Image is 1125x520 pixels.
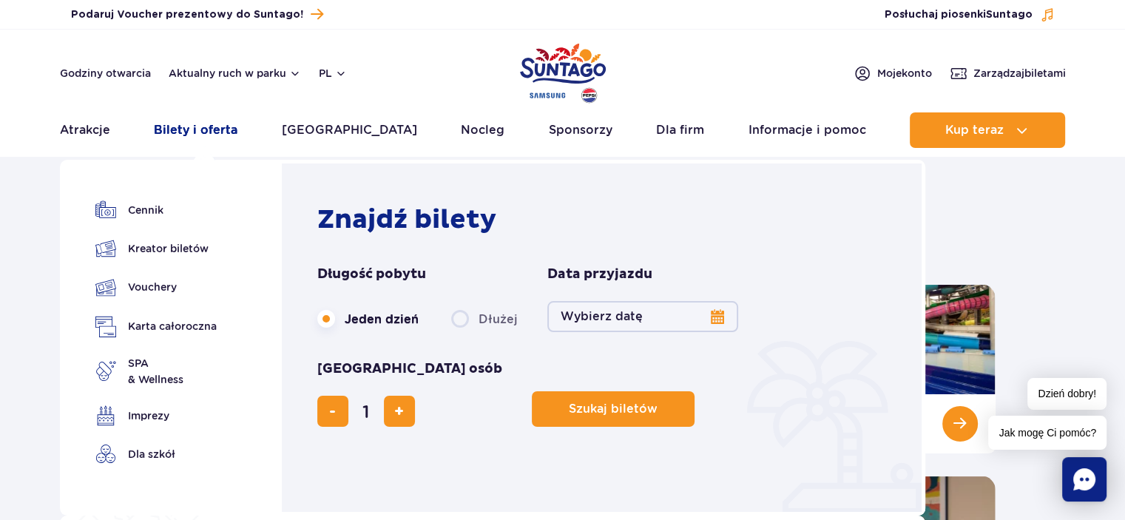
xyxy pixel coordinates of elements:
span: Dzień dobry! [1027,378,1107,410]
a: Park of Poland [520,37,606,105]
label: Jeden dzień [317,303,419,334]
a: Godziny otwarcia [60,66,151,81]
a: Mojekonto [854,64,932,82]
a: SPA& Wellness [95,355,217,388]
a: Kreator biletów [95,238,217,259]
div: Chat [1062,457,1107,502]
a: Karta całoroczna [95,316,217,337]
span: Szukaj biletów [569,402,658,416]
span: Suntago [986,10,1033,20]
span: Podaruj Voucher prezentowy do Suntago! [71,7,303,22]
a: Atrakcje [60,112,110,148]
a: Sponsorzy [549,112,612,148]
span: Zarządzaj biletami [973,66,1066,81]
span: [GEOGRAPHIC_DATA] osób [317,360,502,378]
a: Dla firm [656,112,704,148]
button: Aktualny ruch w parku [169,67,301,79]
button: Posłuchaj piosenkiSuntago [885,7,1055,22]
a: Zarządzajbiletami [950,64,1066,82]
button: Kup teraz [910,112,1065,148]
span: SPA & Wellness [128,355,183,388]
button: usuń bilet [317,396,348,427]
span: Data przyjazdu [547,266,652,283]
button: dodaj bilet [384,396,415,427]
input: liczba biletów [348,394,384,429]
span: Kup teraz [945,124,1004,137]
a: Informacje i pomoc [749,112,866,148]
a: Vouchery [95,277,217,298]
a: Cennik [95,200,217,220]
strong: Znajdź bilety [317,203,496,236]
a: Podaruj Voucher prezentowy do Suntago! [71,4,323,24]
button: Wybierz datę [547,301,738,332]
a: Bilety i oferta [154,112,237,148]
span: Długość pobytu [317,266,426,283]
a: Imprezy [95,405,217,426]
label: Dłużej [451,303,518,334]
a: Dla szkół [95,444,217,465]
button: pl [319,66,347,81]
span: Moje konto [877,66,932,81]
a: [GEOGRAPHIC_DATA] [282,112,417,148]
button: Szukaj biletów [532,391,695,427]
span: Jak mogę Ci pomóc? [988,416,1107,450]
a: Nocleg [461,112,504,148]
form: Planowanie wizyty w Park of Poland [317,266,893,427]
span: Posłuchaj piosenki [885,7,1033,22]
